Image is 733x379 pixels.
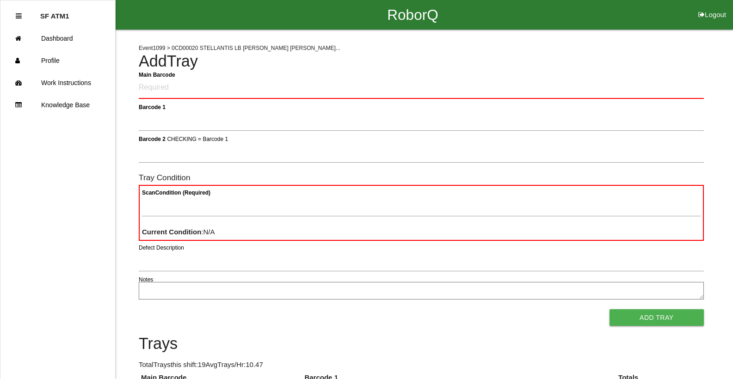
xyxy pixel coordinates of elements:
b: Main Barcode [139,71,175,78]
h4: Add Tray [139,53,704,70]
a: Profile [0,49,115,72]
input: Required [139,77,704,99]
b: Current Condition [142,228,201,236]
b: Barcode 1 [139,104,166,110]
label: Defect Description [139,244,184,252]
b: Barcode 2 [139,135,166,142]
label: Notes [139,275,153,284]
button: Add Tray [610,309,704,326]
span: CHECKING = Barcode 1 [167,135,228,142]
h6: Tray Condition [139,173,704,182]
a: Work Instructions [0,72,115,94]
div: Close [16,5,22,27]
a: Knowledge Base [0,94,115,116]
p: Total Trays this shift: 19 Avg Trays /Hr: 10.47 [139,360,704,370]
b: Scan Condition (Required) [142,189,210,196]
h4: Trays [139,335,704,353]
span: : N/A [142,228,215,236]
p: SF ATM1 [40,5,69,20]
a: Dashboard [0,27,115,49]
span: Event 1099 > 0CD00020 STELLANTIS LB [PERSON_NAME] [PERSON_NAME]... [139,45,340,51]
